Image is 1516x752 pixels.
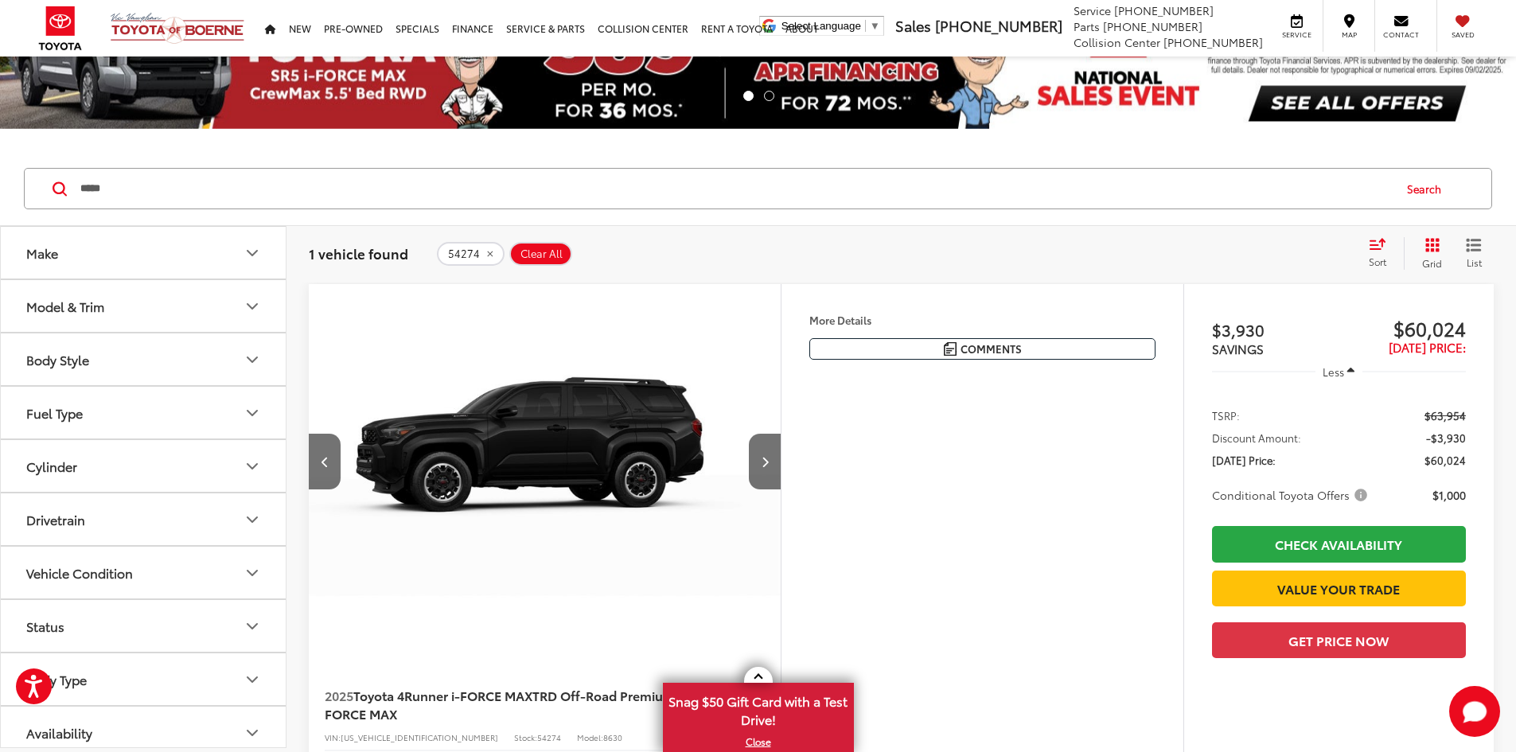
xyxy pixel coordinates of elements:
span: TSRP: [1212,407,1240,423]
span: [PHONE_NUMBER] [1163,34,1263,50]
button: Select sort value [1361,237,1404,269]
span: [PHONE_NUMBER] [935,15,1062,36]
button: Comments [809,338,1156,360]
div: Availability [243,723,262,742]
span: Discount Amount: [1212,430,1301,446]
button: CylinderCylinder [1,440,287,492]
button: DrivetrainDrivetrain [1,493,287,545]
a: 2025 Toyota 4Runner TRD Off-Road Premium PT4WD2025 Toyota 4Runner TRD Off-Road Premium PT4WD2025 ... [306,284,781,639]
span: Snag $50 Gift Card with a Test Drive! [664,684,852,733]
button: Previous image [309,434,341,489]
button: Conditional Toyota Offers [1212,487,1373,503]
span: Sort [1369,255,1386,268]
div: Vehicle Condition [243,563,262,583]
span: Parts [1074,18,1100,34]
div: Body Type [243,670,262,689]
div: 2025 Toyota 4Runner i-FORCE MAX TRD Off-Road Premium i-FORCE MAX 2 [306,284,781,639]
svg: Start Chat [1449,686,1500,737]
div: Availability [26,725,92,740]
span: TRD Off-Road Premium i-FORCE MAX [325,686,687,722]
div: Cylinder [26,458,77,473]
div: Fuel Type [26,405,83,420]
span: [PHONE_NUMBER] [1114,2,1214,18]
div: Model & Trim [243,297,262,316]
span: 54274 [537,731,561,743]
div: Status [26,618,64,633]
div: Fuel Type [243,403,262,423]
button: Less [1315,357,1363,386]
button: Model & TrimModel & Trim [1,280,287,332]
div: Body Type [26,672,87,687]
div: Body Style [243,350,262,369]
div: Status [243,617,262,636]
span: 54274 [448,247,480,260]
button: Body TypeBody Type [1,653,287,705]
img: Vic Vaughan Toyota of Boerne [110,12,245,45]
button: Clear All [509,242,572,266]
span: Service [1074,2,1111,18]
span: List [1466,255,1482,269]
span: $60,024 [1339,316,1466,340]
span: Map [1331,29,1366,40]
span: 2025 [325,686,353,704]
button: Get Price Now [1212,622,1466,658]
span: Comments [961,341,1022,357]
h4: More Details [809,314,1156,325]
button: Grid View [1404,237,1454,269]
span: Less [1323,364,1344,379]
button: Fuel TypeFuel Type [1,387,287,438]
span: [PHONE_NUMBER] [1103,18,1202,34]
input: Search by Make, Model, or Keyword [79,169,1392,208]
div: Drivetrain [243,510,262,529]
span: -$3,930 [1426,430,1466,446]
button: StatusStatus [1,600,287,652]
span: VIN: [325,731,341,743]
span: Conditional Toyota Offers [1212,487,1370,503]
div: Vehicle Condition [26,565,133,580]
span: ​ [865,20,866,32]
span: Grid [1422,256,1442,270]
img: 2025 Toyota 4Runner TRD Off-Road Premium PT4WD [306,284,781,640]
a: Select Language​ [781,20,880,32]
span: Saved [1445,29,1480,40]
span: Stock: [514,731,537,743]
button: Vehicle ConditionVehicle Condition [1,547,287,598]
button: Body StyleBody Style [1,333,287,385]
span: [DATE] Price: [1389,338,1466,356]
button: List View [1454,237,1494,269]
button: Next image [749,434,781,489]
button: MakeMake [1,227,287,279]
button: remove 54274 [437,242,505,266]
span: Contact [1383,29,1419,40]
span: [US_VEHICLE_IDENTIFICATION_NUMBER] [341,731,498,743]
button: Toggle Chat Window [1449,686,1500,737]
span: Select Language [781,20,861,32]
div: Make [243,244,262,263]
span: 1 vehicle found [309,244,408,263]
a: 2025Toyota 4Runner i-FORCE MAXTRD Off-Road Premium i-FORCE MAX [325,687,710,723]
div: Model & Trim [26,298,104,314]
a: Value Your Trade [1212,571,1466,606]
span: Clear All [520,247,563,260]
div: Make [26,245,58,260]
span: 8630 [603,731,622,743]
a: Check Availability [1212,526,1466,562]
div: Body Style [26,352,89,367]
span: ▼ [870,20,880,32]
span: $3,930 [1212,318,1339,341]
span: SAVINGS [1212,340,1264,357]
div: Cylinder [243,457,262,476]
span: $1,000 [1432,487,1466,503]
span: Service [1279,29,1315,40]
img: Comments [944,342,957,356]
span: $60,024 [1424,452,1466,468]
button: Search [1392,169,1464,208]
span: $63,954 [1424,407,1466,423]
span: Collision Center [1074,34,1160,50]
span: Model: [577,731,603,743]
span: Toyota 4Runner i-FORCE MAX [353,686,532,704]
div: Drivetrain [26,512,85,527]
span: [DATE] Price: [1212,452,1276,468]
span: Sales [895,15,931,36]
